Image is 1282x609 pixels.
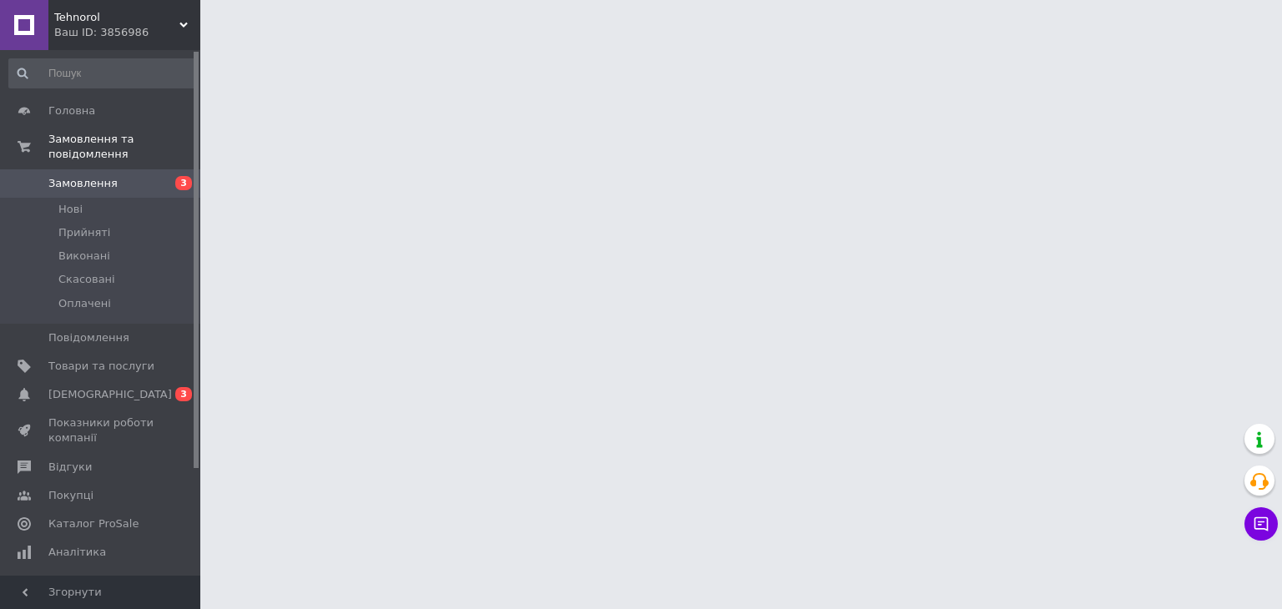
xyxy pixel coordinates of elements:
[54,10,179,25] span: Tehnorol
[48,132,200,162] span: Замовлення та повідомлення
[8,58,197,88] input: Пошук
[54,25,200,40] div: Ваш ID: 3856986
[48,545,106,560] span: Аналітика
[175,176,192,190] span: 3
[58,272,115,287] span: Скасовані
[48,387,172,402] span: [DEMOGRAPHIC_DATA]
[48,103,95,118] span: Головна
[48,460,92,475] span: Відгуки
[48,488,93,503] span: Покупці
[48,176,118,191] span: Замовлення
[58,296,111,311] span: Оплачені
[48,330,129,345] span: Повідомлення
[48,359,154,374] span: Товари та послуги
[48,516,139,531] span: Каталог ProSale
[1244,507,1278,541] button: Чат з покупцем
[58,225,110,240] span: Прийняті
[48,573,154,603] span: Управління сайтом
[58,249,110,264] span: Виконані
[175,387,192,401] span: 3
[48,415,154,445] span: Показники роботи компанії
[58,202,83,217] span: Нові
